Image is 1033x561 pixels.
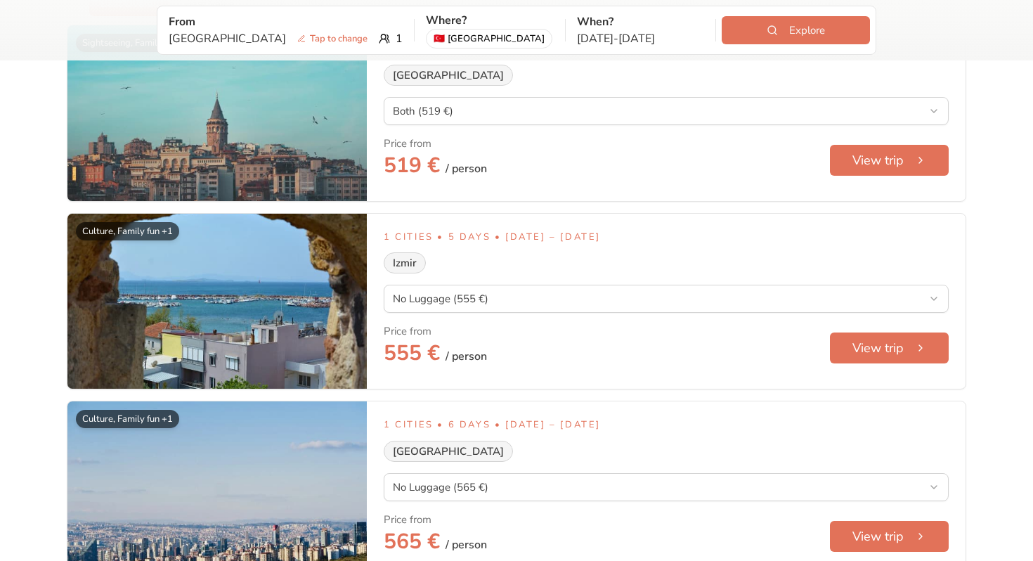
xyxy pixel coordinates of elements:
span: Tap to change [292,32,373,46]
p: [GEOGRAPHIC_DATA] [169,30,373,47]
h2: 555 € [384,341,487,372]
button: View trip [830,521,949,552]
span: flag [434,33,445,44]
span: / person [446,160,487,177]
h2: 565 € [384,529,487,560]
div: [GEOGRAPHIC_DATA] [384,65,513,86]
img: Image of Istanbul Tr [67,25,367,201]
button: View trip [830,145,949,176]
p: [DATE] - [DATE] [577,30,705,47]
button: View trip [830,333,949,363]
div: Price from [384,136,431,150]
button: Explore [722,16,870,44]
div: Price from [384,512,431,527]
img: Image of Izmir Tr [67,214,367,389]
span: / person [446,348,487,365]
div: Culture, Family fun +1 [76,222,179,240]
p: 1 Cities • 5 Days • [DATE] – [DATE] [384,231,949,245]
p: From [169,13,403,30]
p: Where? [426,12,554,29]
div: Izmir [384,252,426,273]
h2: 519 € [384,153,487,184]
div: [GEOGRAPHIC_DATA] [384,441,513,462]
p: When? [577,13,705,30]
div: Price from [384,324,431,338]
div: [GEOGRAPHIC_DATA] [426,29,552,49]
p: 1 Cities • 6 Days • [DATE] – [DATE] [384,418,949,432]
div: 1 [169,30,403,47]
div: Culture, Family fun +1 [76,410,179,428]
span: / person [446,536,487,553]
